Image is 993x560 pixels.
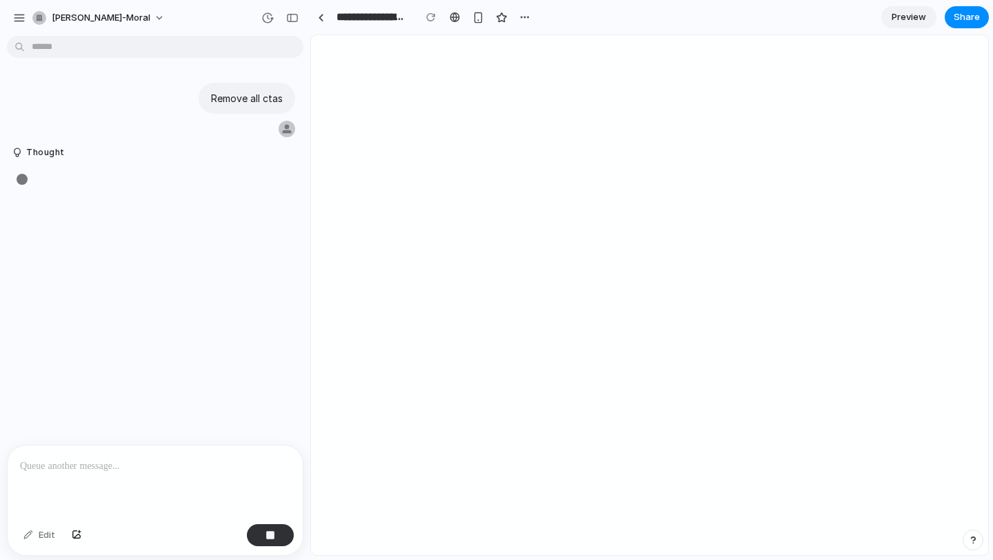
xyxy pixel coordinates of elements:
button: Share [945,6,989,28]
p: Remove all ctas [211,91,283,106]
button: [PERSON_NAME]-moral [27,7,172,29]
a: Preview [881,6,936,28]
span: Preview [892,10,926,24]
span: [PERSON_NAME]-moral [52,11,150,25]
span: Share [954,10,980,24]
